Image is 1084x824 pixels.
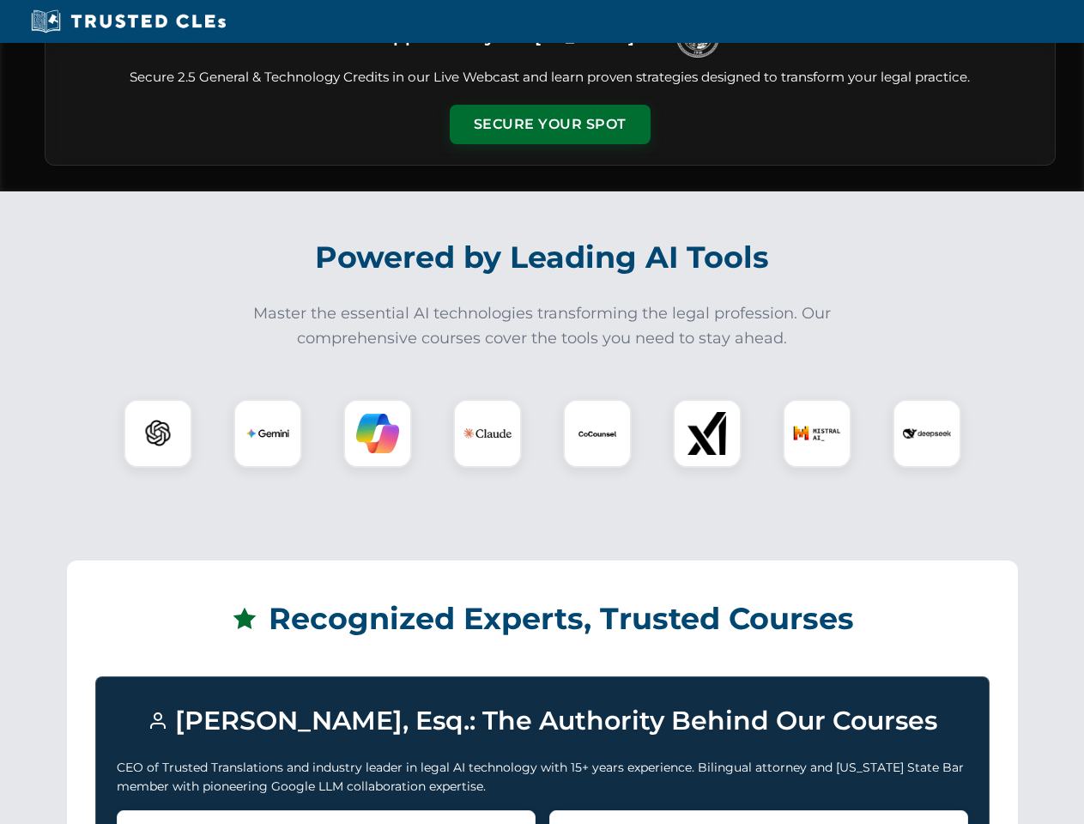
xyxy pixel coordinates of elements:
[793,409,841,457] img: Mistral AI Logo
[117,698,968,744] h3: [PERSON_NAME], Esq.: The Authority Behind Our Courses
[450,105,651,144] button: Secure Your Spot
[246,412,289,455] img: Gemini Logo
[117,758,968,797] p: CEO of Trusted Translations and industry leader in legal AI technology with 15+ years experience....
[67,227,1018,288] h2: Powered by Leading AI Tools
[673,399,742,468] div: xAI
[563,399,632,468] div: CoCounsel
[343,399,412,468] div: Copilot
[133,409,183,458] img: ChatGPT Logo
[95,589,990,649] h2: Recognized Experts, Trusted Courses
[26,9,231,34] img: Trusted CLEs
[783,399,851,468] div: Mistral AI
[576,412,619,455] img: CoCounsel Logo
[233,399,302,468] div: Gemini
[356,412,399,455] img: Copilot Logo
[903,409,951,457] img: DeepSeek Logo
[686,412,729,455] img: xAI Logo
[124,399,192,468] div: ChatGPT
[242,301,843,351] p: Master the essential AI technologies transforming the legal profession. Our comprehensive courses...
[893,399,961,468] div: DeepSeek
[66,68,1034,88] p: Secure 2.5 General & Technology Credits in our Live Webcast and learn proven strategies designed ...
[463,409,512,457] img: Claude Logo
[453,399,522,468] div: Claude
